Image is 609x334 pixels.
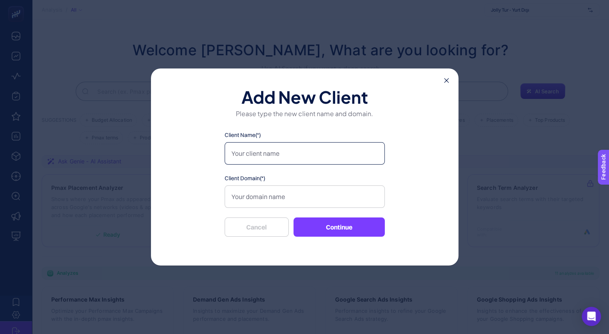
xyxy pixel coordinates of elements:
[582,307,601,326] div: Open Intercom Messenger
[177,109,433,118] p: Please type the new client name and domain.
[225,131,385,139] label: Client Name(*)
[225,217,289,237] button: Cancel
[293,217,385,237] button: Continue
[225,185,385,208] input: Your domain name
[177,88,433,104] h1: Add New Client
[225,174,385,182] label: Client Domain(*)
[225,142,385,165] input: Your client name
[5,2,30,9] span: Feedback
